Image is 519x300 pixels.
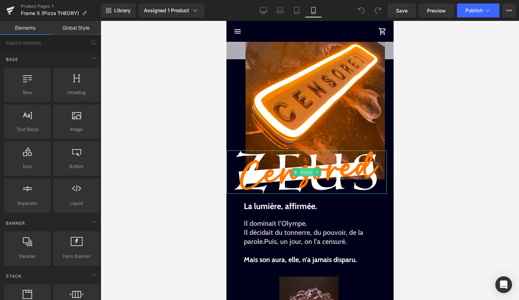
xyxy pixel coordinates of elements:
[152,6,160,15] span: shopping_cart
[288,3,305,17] a: Tablet
[18,18,79,24] div: Domaine: [DOMAIN_NAME]
[419,3,454,17] a: Preview
[354,3,368,17] button: Undo
[7,6,15,15] span: menu
[5,56,19,63] span: Base
[150,5,162,16] a: Panier
[55,89,98,96] span: Heading
[502,3,516,17] button: More
[17,234,130,243] span: Mais son aura, elle, n’a jamais disparu.
[17,207,137,225] span: Il décidait du tonnerre, du pouvoir, de la parole.
[396,7,408,14] span: Save
[6,163,48,170] span: Icon
[6,89,48,96] span: Row
[17,198,80,207] span: Il dominait l’Olympe.
[17,180,91,190] strong: La lumière, affirmée.
[465,8,483,13] span: Publish
[101,3,135,17] a: New Library
[55,163,98,170] span: Button
[29,40,34,46] img: tab_domain_overview_orange.svg
[6,126,48,133] span: Text Block
[5,273,22,279] span: Stack
[114,7,131,14] span: Library
[55,253,98,260] span: Hero Banner
[6,200,48,207] span: Separator
[5,220,26,226] span: Banner
[427,7,446,14] span: Preview
[21,3,101,9] a: Product Pages
[51,21,101,35] a: Global Style
[11,11,17,17] img: logo_orange.svg
[21,10,79,16] span: Frame X (Pizza THEORY)
[144,7,199,14] div: Assigned 1 Product
[55,200,98,207] span: Liquid
[88,41,105,46] div: Mots-clés
[6,5,17,16] a: Menu
[495,276,512,293] div: Open Intercom Messenger
[6,253,48,260] span: Parallax
[38,216,120,225] span: Puis, un jour, on l’a censuré.
[305,3,322,17] a: Mobile
[371,3,385,17] button: Redo
[20,11,34,17] div: v 4.0.25
[80,40,86,46] img: tab_keywords_by_traffic_grey.svg
[73,147,87,155] span: Image
[55,126,98,133] span: Image
[37,41,54,46] div: Domaine
[272,3,288,17] a: Laptop
[457,3,499,17] button: Publish
[87,147,95,155] a: Expand / Collapse
[11,18,17,24] img: website_grey.svg
[255,3,272,17] a: Desktop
